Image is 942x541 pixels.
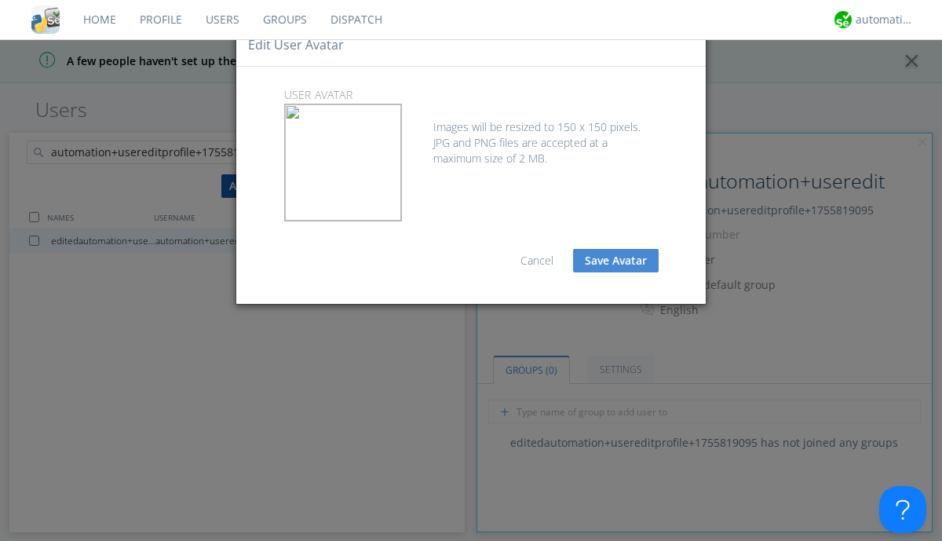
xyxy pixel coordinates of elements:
[285,104,401,221] img: 61d2a669-5ca5-432a-b35e-b36fc2551ed3
[272,86,670,104] p: user Avatar
[248,36,344,54] h4: Edit user Avatar
[834,11,852,28] img: d2d01cd9b4174d08988066c6d424eccd
[573,249,659,272] button: Save Avatar
[31,5,60,34] img: cddb5a64eb264b2086981ab96f4c1ba7
[284,104,659,166] div: Images will be resized to 150 x 150 pixels. JPG and PNG files are accepted at a maximum size of 2...
[856,12,915,27] div: automation+atlas
[520,253,553,268] a: Cancel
